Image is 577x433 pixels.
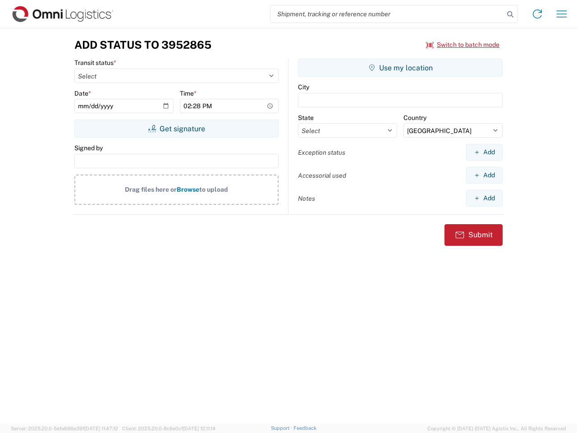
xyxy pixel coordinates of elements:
span: Server: 2025.20.0-5efa686e39f [11,426,118,431]
h3: Add Status to 3952865 [74,38,211,51]
span: Drag files here or [125,186,177,193]
a: Support [271,425,293,431]
label: Time [180,89,197,97]
label: Notes [298,194,315,203]
label: Signed by [74,144,103,152]
button: Get signature [74,120,279,138]
label: City [298,83,309,91]
span: to upload [199,186,228,193]
span: [DATE] 12:11:14 [183,426,215,431]
input: Shipment, tracking or reference number [270,5,504,23]
button: Add [466,144,503,161]
button: Add [466,190,503,207]
button: Switch to batch mode [426,37,499,52]
button: Use my location [298,59,503,77]
label: Date [74,89,91,97]
a: Feedback [293,425,316,431]
label: Accessorial used [298,171,346,180]
span: Client: 2025.20.0-8c6e0cf [122,426,215,431]
span: Copyright © [DATE]-[DATE] Agistix Inc., All Rights Reserved [427,424,566,433]
label: Transit status [74,59,116,67]
label: State [298,114,314,122]
button: Submit [444,224,503,246]
label: Exception status [298,148,345,157]
span: Browse [177,186,199,193]
label: Country [403,114,426,122]
span: [DATE] 11:47:12 [84,426,118,431]
button: Add [466,167,503,184]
